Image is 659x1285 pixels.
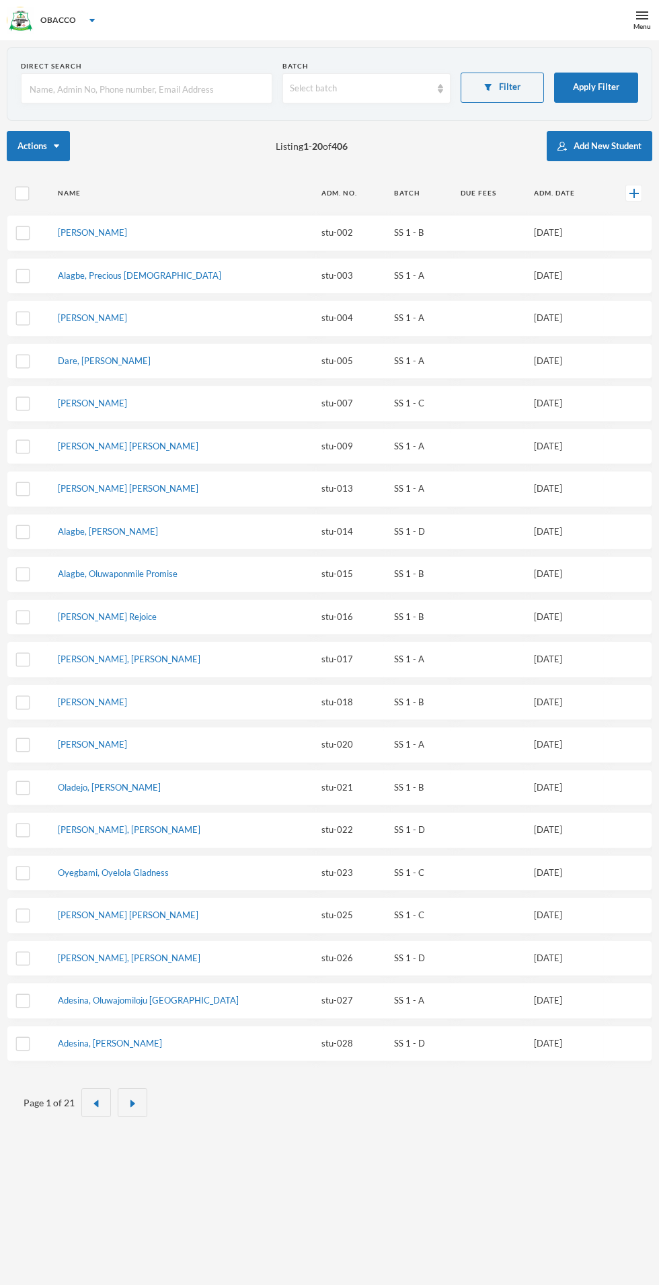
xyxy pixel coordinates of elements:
[7,7,34,34] img: logo
[384,983,451,1019] td: SS 1 - A
[58,526,158,537] a: Alagbe, [PERSON_NAME]
[524,471,604,507] td: [DATE]
[524,983,604,1019] td: [DATE]
[311,940,385,977] td: stu-026
[290,82,430,95] div: Select batch
[58,483,198,494] a: [PERSON_NAME] [PERSON_NAME]
[7,131,70,161] button: Actions
[524,770,604,806] td: [DATE]
[384,258,451,294] td: SS 1 - A
[547,131,652,161] button: Add New Student
[384,178,451,208] th: Batch
[58,398,127,408] a: [PERSON_NAME]
[58,739,127,750] a: [PERSON_NAME]
[384,855,451,891] td: SS 1 - C
[312,140,323,152] b: 20
[384,727,451,763] td: SS 1 - A
[311,471,385,507] td: stu-013
[58,355,151,366] a: Dare, [PERSON_NAME]
[524,300,604,337] td: [DATE]
[524,178,604,208] th: Adm. Date
[311,215,385,251] td: stu-002
[461,73,545,103] button: Filter
[524,940,604,977] td: [DATE]
[276,139,348,153] span: Listing - of
[58,227,127,238] a: [PERSON_NAME]
[384,556,451,592] td: SS 1 - B
[524,641,604,678] td: [DATE]
[40,14,76,26] div: OBACCO
[524,386,604,422] td: [DATE]
[384,215,451,251] td: SS 1 - B
[282,61,450,71] div: Batch
[311,178,385,208] th: Adm. No.
[384,1026,451,1062] td: SS 1 - D
[332,140,348,152] b: 406
[524,897,604,934] td: [DATE]
[21,61,272,71] div: Direct Search
[58,995,239,1006] a: Adesina, Oluwajomiloju [GEOGRAPHIC_DATA]
[524,684,604,721] td: [DATE]
[311,684,385,721] td: stu-018
[554,73,638,103] button: Apply Filter
[58,312,127,323] a: [PERSON_NAME]
[384,770,451,806] td: SS 1 - B
[58,568,178,579] a: Alagbe, Oluwaponmile Promise
[58,697,127,707] a: [PERSON_NAME]
[311,300,385,337] td: stu-004
[524,343,604,380] td: [DATE]
[384,300,451,337] td: SS 1 - A
[311,556,385,592] td: stu-015
[311,343,385,380] td: stu-005
[58,910,198,920] a: [PERSON_NAME] [PERSON_NAME]
[311,855,385,891] td: stu-023
[384,897,451,934] td: SS 1 - C
[384,940,451,977] td: SS 1 - D
[58,270,221,281] a: Alagbe, Precious [DEMOGRAPHIC_DATA]
[303,140,309,152] b: 1
[311,429,385,465] td: stu-009
[311,1026,385,1062] td: stu-028
[633,21,651,32] div: Menu
[58,1038,162,1049] a: Adesina, [PERSON_NAME]
[311,812,385,848] td: stu-022
[311,897,385,934] td: stu-025
[384,429,451,465] td: SS 1 - A
[311,727,385,763] td: stu-020
[311,599,385,635] td: stu-016
[311,514,385,550] td: stu-014
[524,215,604,251] td: [DATE]
[311,386,385,422] td: stu-007
[311,983,385,1019] td: stu-027
[384,684,451,721] td: SS 1 - B
[58,824,200,835] a: [PERSON_NAME], [PERSON_NAME]
[58,952,200,963] a: [PERSON_NAME], [PERSON_NAME]
[524,514,604,550] td: [DATE]
[384,812,451,848] td: SS 1 - D
[58,611,157,622] a: [PERSON_NAME] Rejoice
[58,654,200,664] a: [PERSON_NAME], [PERSON_NAME]
[524,727,604,763] td: [DATE]
[384,514,451,550] td: SS 1 - D
[24,1096,75,1110] div: Page 1 of 21
[384,641,451,678] td: SS 1 - A
[58,441,198,451] a: [PERSON_NAME] [PERSON_NAME]
[524,599,604,635] td: [DATE]
[28,74,265,104] input: Name, Admin No, Phone number, Email Address
[384,599,451,635] td: SS 1 - B
[524,556,604,592] td: [DATE]
[524,855,604,891] td: [DATE]
[524,258,604,294] td: [DATE]
[629,189,639,198] img: +
[524,429,604,465] td: [DATE]
[58,782,161,793] a: Oladejo, [PERSON_NAME]
[311,641,385,678] td: stu-017
[311,258,385,294] td: stu-003
[311,770,385,806] td: stu-021
[384,343,451,380] td: SS 1 - A
[524,812,604,848] td: [DATE]
[384,471,451,507] td: SS 1 - A
[524,1026,604,1062] td: [DATE]
[384,386,451,422] td: SS 1 - C
[48,178,311,208] th: Name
